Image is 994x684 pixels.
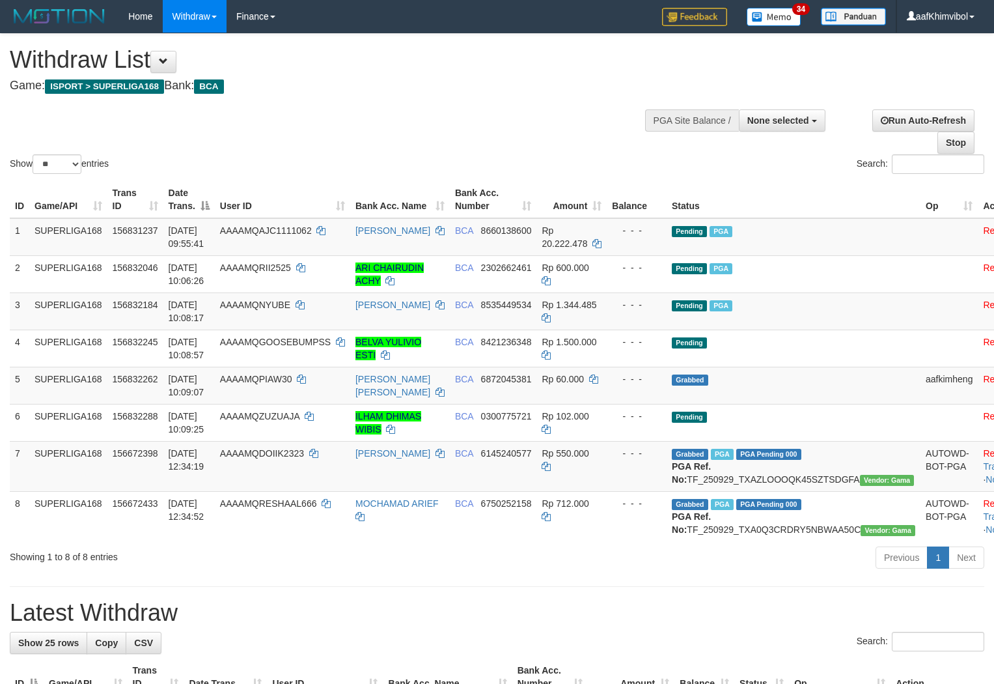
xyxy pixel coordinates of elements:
a: Next [948,547,984,569]
td: SUPERLIGA168 [29,404,107,441]
th: User ID: activate to sort column ascending [215,181,350,218]
span: Grabbed [672,375,708,386]
img: MOTION_logo.png [10,7,109,26]
span: Marked by aafsoycanthlai [711,499,734,510]
h1: Withdraw List [10,47,650,73]
th: Amount: activate to sort column ascending [536,181,607,218]
img: Feedback.jpg [662,8,727,26]
span: Pending [672,300,707,311]
input: Search: [892,632,984,651]
div: - - - [612,335,661,349]
span: [DATE] 12:34:19 [169,448,204,472]
th: Bank Acc. Name: activate to sort column ascending [350,181,450,218]
span: BCA [455,263,473,273]
a: BELVA YULIVIO ESTI [355,337,421,360]
span: PGA Pending [736,449,801,460]
span: Grabbed [672,499,708,510]
span: 156672433 [113,498,158,509]
span: [DATE] 10:09:07 [169,374,204,397]
td: SUPERLIGA168 [29,367,107,404]
span: Vendor URL: https://trx31.1velocity.biz [861,525,915,536]
span: Vendor URL: https://trx31.1velocity.biz [860,475,915,486]
span: Pending [672,226,707,237]
th: Trans ID: activate to sort column ascending [107,181,163,218]
span: Grabbed [672,449,708,460]
td: aafkimheng [920,367,978,404]
label: Search: [857,154,984,174]
td: TF_250929_TXAZLOOOQK45SZTSDGFA [667,441,920,491]
span: Copy 8535449534 to clipboard [481,300,532,310]
span: Rp 1.344.485 [542,300,596,310]
span: Show 25 rows [18,638,79,648]
a: [PERSON_NAME] [355,448,430,459]
span: CSV [134,638,153,648]
td: SUPERLIGA168 [29,491,107,541]
span: [DATE] 10:08:57 [169,337,204,360]
a: Copy [87,632,126,654]
b: PGA Ref. No: [672,461,711,485]
td: 8 [10,491,29,541]
span: AAAAMQNYUBE [220,300,290,310]
h4: Game: Bank: [10,79,650,93]
td: SUPERLIGA168 [29,441,107,491]
span: AAAAMQRII2525 [220,263,291,273]
span: 156832245 [113,337,158,347]
th: Op: activate to sort column ascending [920,181,978,218]
span: 156832184 [113,300,158,310]
h1: Latest Withdraw [10,600,984,626]
a: Stop [937,132,974,154]
td: AUTOWD-BOT-PGA [920,491,978,541]
td: SUPERLIGA168 [29,330,107,367]
span: None selected [747,115,809,126]
span: Copy 8660138600 to clipboard [481,225,532,236]
span: Rp 712.000 [542,498,588,509]
span: Pending [672,337,707,349]
div: - - - [612,298,661,311]
span: Rp 60.000 [542,374,584,384]
img: panduan.png [821,8,886,25]
span: Marked by aafsoycanthlai [711,449,734,460]
td: 7 [10,441,29,491]
span: [DATE] 10:08:17 [169,300,204,323]
span: 156672398 [113,448,158,459]
span: [DATE] 12:34:52 [169,498,204,522]
span: Marked by aafsoycanthlai [710,226,732,237]
span: AAAAMQPIAW30 [220,374,292,384]
span: BCA [455,374,473,384]
th: Bank Acc. Number: activate to sort column ascending [450,181,537,218]
span: Copy [95,638,118,648]
span: 156832262 [113,374,158,384]
span: BCA [455,300,473,310]
a: [PERSON_NAME] [355,225,430,236]
span: Pending [672,263,707,274]
th: ID [10,181,29,218]
select: Showentries [33,154,81,174]
span: Copy 6145240577 to clipboard [481,448,532,459]
div: - - - [612,447,661,460]
span: 156831237 [113,225,158,236]
a: MOCHAMAD ARIEF [355,498,439,509]
div: Showing 1 to 8 of 8 entries [10,545,404,563]
span: 156832288 [113,411,158,421]
span: AAAAMQAJC1111062 [220,225,312,236]
a: ILHAM DHIMAS WIBIS [355,411,421,435]
button: None selected [739,109,825,132]
td: 3 [10,292,29,330]
td: 2 [10,255,29,292]
td: AUTOWD-BOT-PGA [920,441,978,491]
th: Status [667,181,920,218]
span: Rp 600.000 [542,263,588,273]
span: Copy 8421236348 to clipboard [481,337,532,347]
a: [PERSON_NAME] [355,300,430,310]
input: Search: [892,154,984,174]
span: AAAAMQDOIIK2323 [220,448,304,459]
b: PGA Ref. No: [672,511,711,535]
label: Search: [857,632,984,651]
td: SUPERLIGA168 [29,255,107,292]
span: Marked by aafsoycanthlai [710,263,732,274]
td: 5 [10,367,29,404]
td: 4 [10,330,29,367]
span: [DATE] 09:55:41 [169,225,204,249]
span: ISPORT > SUPERLIGA168 [45,79,164,94]
span: Copy 0300775721 to clipboard [481,411,532,421]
